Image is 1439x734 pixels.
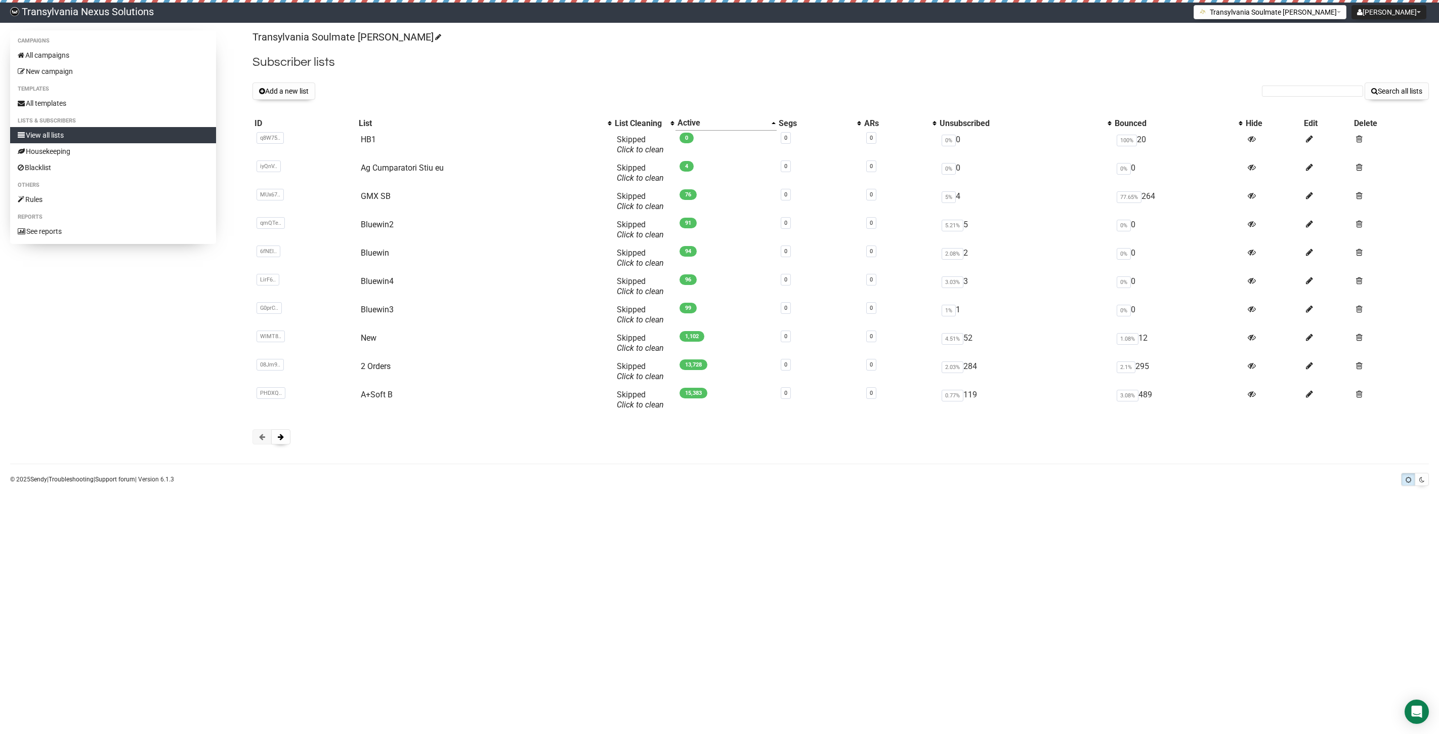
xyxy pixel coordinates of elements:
[784,220,787,226] a: 0
[10,115,216,127] li: Lists & subscribers
[1117,361,1135,373] span: 2.1%
[10,47,216,63] a: All campaigns
[1351,5,1426,19] button: [PERSON_NAME]
[942,361,963,373] span: 2.03%
[361,248,389,258] a: Bluewin
[870,276,873,283] a: 0
[1244,116,1302,131] th: Hide: No sort applied, sorting is disabled
[680,388,707,398] span: 15,383
[680,303,697,313] span: 99
[617,248,664,268] span: Skipped
[862,116,938,131] th: ARs: No sort applied, activate to apply an ascending sort
[617,145,664,154] a: Click to clean
[1117,135,1137,146] span: 100%
[617,220,664,239] span: Skipped
[252,83,315,100] button: Add a new list
[1117,220,1131,231] span: 0%
[784,191,787,198] a: 0
[10,83,216,95] li: Templates
[10,143,216,159] a: Housekeeping
[938,272,1113,301] td: 3
[938,386,1113,414] td: 119
[10,211,216,223] li: Reports
[617,315,664,324] a: Click to clean
[680,246,697,257] span: 94
[1117,248,1131,260] span: 0%
[870,361,873,368] a: 0
[784,361,787,368] a: 0
[95,476,135,483] a: Support forum
[870,135,873,141] a: 0
[940,118,1103,129] div: Unsubscribed
[1117,276,1131,288] span: 0%
[942,276,963,288] span: 3.03%
[617,287,664,296] a: Click to clean
[617,163,664,183] span: Skipped
[942,333,963,345] span: 4.51%
[870,305,873,311] a: 0
[257,302,282,314] span: G0prC..
[870,390,873,396] a: 0
[870,191,873,198] a: 0
[10,179,216,191] li: Others
[784,163,787,170] a: 0
[1352,116,1429,131] th: Delete: No sort applied, sorting is disabled
[1117,305,1131,316] span: 0%
[1113,159,1244,187] td: 0
[257,331,285,342] span: WlMT8..
[1113,216,1244,244] td: 0
[257,132,284,144] span: q8W75..
[257,359,284,371] span: 08Jm9..
[1113,301,1244,329] td: 0
[10,63,216,79] a: New campaign
[938,159,1113,187] td: 0
[10,95,216,111] a: All templates
[1302,116,1351,131] th: Edit: No sort applied, sorting is disabled
[680,359,707,370] span: 13,728
[942,163,956,175] span: 0%
[613,116,675,131] th: List Cleaning: No sort applied, activate to apply an ascending sort
[617,305,664,324] span: Skipped
[361,333,376,343] a: New
[1117,390,1138,401] span: 3.08%
[10,7,19,16] img: 586cc6b7d8bc403f0c61b981d947c989
[361,163,444,173] a: Ag Cumparatori Stiu eu
[361,276,394,286] a: Bluewin4
[784,333,787,340] a: 0
[1113,187,1244,216] td: 264
[678,118,767,128] div: Active
[255,118,354,129] div: ID
[942,135,956,146] span: 0%
[10,474,174,485] p: © 2025 | | | Version 6.1.3
[257,160,281,172] span: iyQnV..
[1117,163,1131,175] span: 0%
[1113,357,1244,386] td: 295
[938,301,1113,329] td: 1
[617,390,664,410] span: Skipped
[617,201,664,211] a: Click to clean
[361,305,394,314] a: Bluewin3
[1365,83,1429,100] button: Search all lists
[359,118,603,129] div: List
[942,248,963,260] span: 2.08%
[617,276,664,296] span: Skipped
[680,218,697,228] span: 91
[617,230,664,239] a: Click to clean
[617,191,664,211] span: Skipped
[1405,700,1429,724] div: Open Intercom Messenger
[615,118,665,129] div: List Cleaning
[257,217,285,229] span: qmQTe..
[942,390,963,401] span: 0.77%
[784,248,787,255] a: 0
[779,118,852,129] div: Segs
[938,216,1113,244] td: 5
[617,258,664,268] a: Click to clean
[10,223,216,239] a: See reports
[680,133,694,143] span: 0
[870,163,873,170] a: 0
[1115,118,1234,129] div: Bounced
[870,333,873,340] a: 0
[942,305,956,316] span: 1%
[680,161,694,172] span: 4
[1113,272,1244,301] td: 0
